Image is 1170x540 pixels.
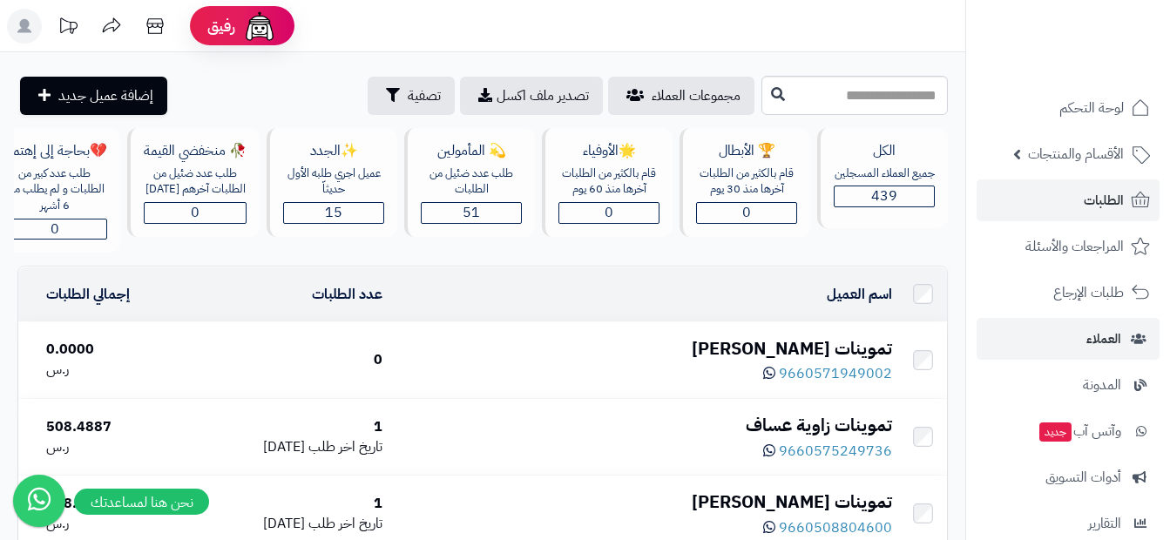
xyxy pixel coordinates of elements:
a: تصدير ملف اكسل [460,77,603,115]
div: جميع العملاء المسجلين [834,165,935,182]
img: ai-face.png [242,9,277,44]
a: 🏆 الأبطالقام بالكثير من الطلبات آخرها منذ 30 يوم0 [676,128,814,253]
span: 15 [325,202,342,223]
span: المراجعات والأسئلة [1025,234,1124,259]
span: تصفية [408,85,441,106]
div: طلب عدد ضئيل من الطلبات آخرهم [DATE] [144,165,247,198]
div: تموينات [PERSON_NAME] [396,336,891,361]
div: 1 [194,417,382,437]
a: 9660571949002 [763,363,892,384]
span: 439 [871,186,897,206]
a: 💫 المأمولينطلب عدد ضئيل من الطلبات51 [401,128,538,253]
div: 💫 المأمولين [421,141,522,161]
span: الطلبات [1084,188,1124,213]
div: 🥀 منخفضي القيمة [144,141,247,161]
a: العملاء [977,318,1160,360]
span: 51 [463,202,480,223]
span: تاريخ اخر طلب [308,436,382,457]
a: الطلبات [977,179,1160,221]
div: ر.س [46,437,180,457]
div: 508.4887 [46,417,180,437]
span: 0 [742,202,751,223]
a: ✨الجددعميل اجري طلبه الأول حديثاّ15 [263,128,401,253]
div: طلب عدد كبير من الطلبات و لم يطلب منذ 6 أشهر [2,165,107,214]
div: ✨الجدد [283,141,384,161]
div: [DATE] [194,514,382,534]
span: 9660575249736 [779,441,892,462]
a: أدوات التسويق [977,456,1160,498]
span: الأقسام والمنتجات [1028,142,1124,166]
a: إضافة عميل جديد [20,77,167,115]
button: تصفية [368,77,455,115]
span: 0 [605,202,613,223]
div: تموينات [PERSON_NAME] [396,489,891,515]
div: 0.0000 [46,340,180,360]
a: 🥀 منخفضي القيمةطلب عدد ضئيل من الطلبات آخرهم [DATE]0 [124,128,263,253]
a: لوحة التحكم [977,87,1160,129]
span: التقارير [1088,511,1121,536]
a: 🌟الأوفياءقام بالكثير من الطلبات آخرها منذ 60 يوم0 [538,128,676,253]
span: 9660571949002 [779,363,892,384]
span: مجموعات العملاء [652,85,741,106]
span: رفيق [207,16,235,37]
span: تاريخ اخر طلب [308,513,382,534]
span: تصدير ملف اكسل [497,85,589,106]
span: طلبات الإرجاع [1053,280,1124,305]
div: قام بالكثير من الطلبات آخرها منذ 30 يوم [696,165,797,198]
a: عدد الطلبات [312,284,382,305]
div: 🌟الأوفياء [558,141,659,161]
div: تموينات زاوية عساف [396,413,891,438]
span: العملاء [1086,327,1121,351]
div: الكل [834,141,935,161]
a: تحديثات المنصة [46,9,90,48]
a: إجمالي الطلبات [46,284,130,305]
div: ر.س [46,514,180,534]
a: مجموعات العملاء [608,77,754,115]
a: 9660575249736 [763,441,892,462]
span: المدونة [1083,373,1121,397]
span: جديد [1039,422,1072,442]
div: طلب عدد ضئيل من الطلبات [421,165,522,198]
div: [DATE] [194,437,382,457]
div: 💔بحاجة إلى إهتمام [2,141,107,161]
span: 0 [191,202,200,223]
a: طلبات الإرجاع [977,272,1160,314]
span: 0 [51,219,59,240]
div: ر.س [46,360,180,380]
div: 0 [194,350,382,370]
span: وآتس آب [1038,419,1121,443]
div: 🏆 الأبطال [696,141,797,161]
div: عميل اجري طلبه الأول حديثاّ [283,165,384,198]
span: 9660508804600 [779,517,892,538]
a: 9660508804600 [763,517,892,538]
span: أدوات التسويق [1045,465,1121,489]
div: قام بالكثير من الطلبات آخرها منذ 60 يوم [558,165,659,198]
a: الكلجميع العملاء المسجلين439 [814,128,951,253]
a: المراجعات والأسئلة [977,226,1160,267]
div: 1 [194,494,382,514]
img: logo-2.png [1052,31,1153,68]
span: إضافة عميل جديد [58,85,153,106]
span: لوحة التحكم [1059,96,1124,120]
a: وآتس آبجديد [977,410,1160,452]
a: اسم العميل [827,284,892,305]
a: المدونة [977,364,1160,406]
